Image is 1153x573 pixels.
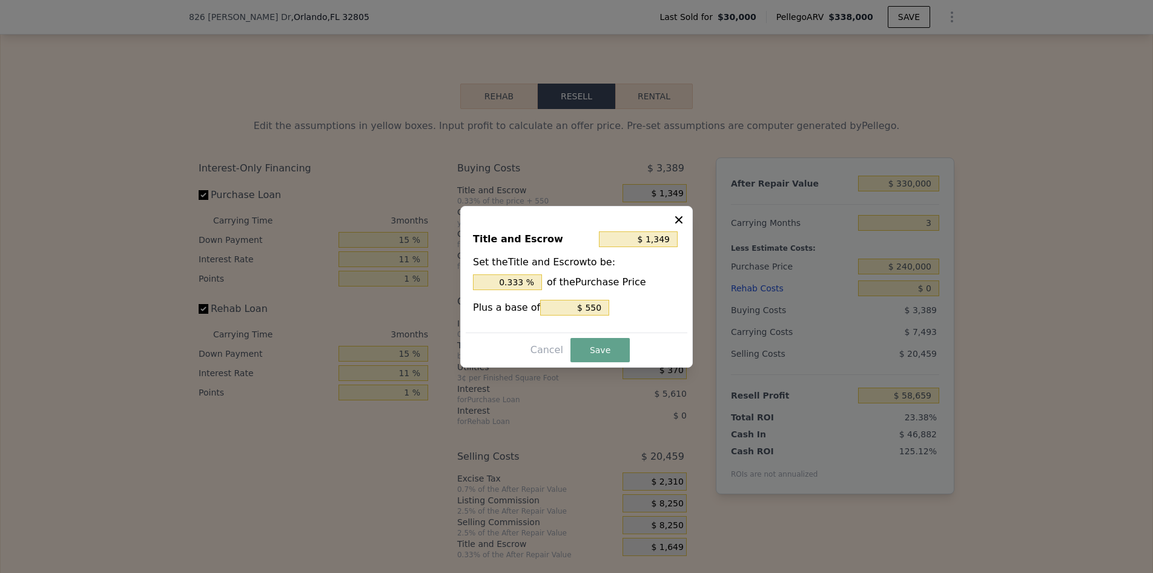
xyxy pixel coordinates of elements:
div: Title and Escrow [473,228,594,250]
button: Save [570,338,630,362]
button: Cancel [526,340,568,360]
div: of the Purchase Price [473,274,680,290]
span: Plus a base of [473,302,540,313]
div: Set the Title and Escrow to be: [473,255,680,290]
